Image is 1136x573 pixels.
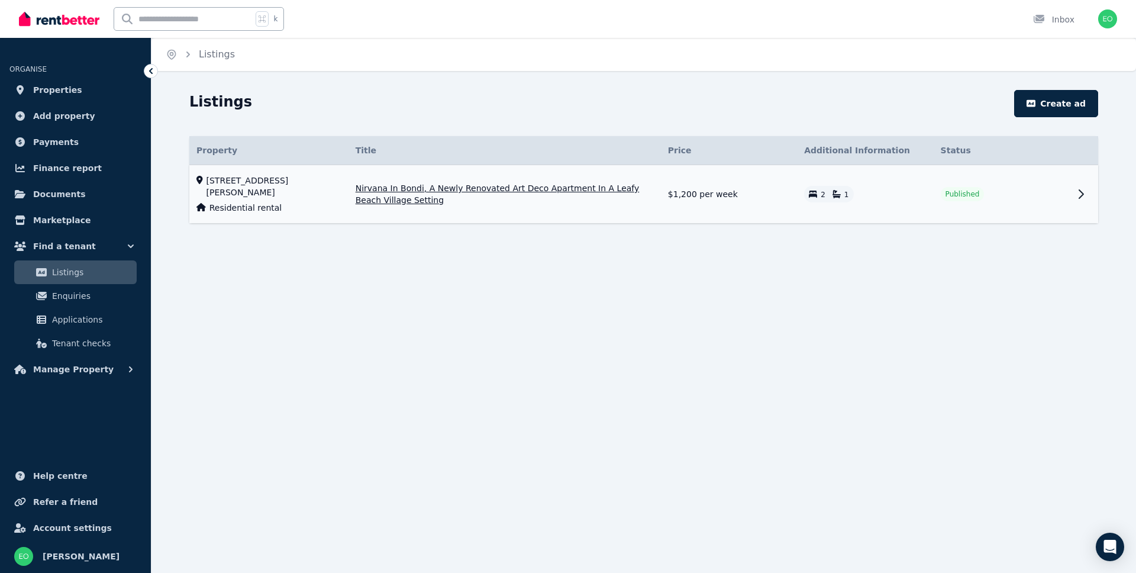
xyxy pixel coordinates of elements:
a: Enquiries [14,284,137,308]
span: Add property [33,109,95,123]
div: Inbox [1033,14,1074,25]
a: Add property [9,104,141,128]
a: Documents [9,182,141,206]
td: $1,200 per week [661,165,797,224]
h1: Listings [189,92,252,111]
span: Payments [33,135,79,149]
img: RentBetter [19,10,99,28]
th: Price [661,136,797,165]
span: Refer a friend [33,495,98,509]
span: Find a tenant [33,239,96,253]
a: Marketplace [9,208,141,232]
span: k [273,14,277,24]
a: Account settings [9,516,141,540]
th: Status [934,136,1070,165]
button: Create ad [1014,90,1098,117]
span: Published [945,189,980,199]
div: Open Intercom Messenger [1096,533,1124,561]
span: Marketplace [33,213,91,227]
span: Tenant checks [52,336,132,350]
span: Listings [52,265,132,279]
a: Payments [9,130,141,154]
span: Residential rental [209,202,282,214]
span: Enquiries [52,289,132,303]
a: Listings [14,260,137,284]
a: Applications [14,308,137,331]
span: Title [356,144,376,156]
span: Account settings [33,521,112,535]
span: [PERSON_NAME] [43,549,120,564]
span: Listings [199,47,235,62]
a: Properties [9,78,141,102]
span: Manage Property [33,362,114,376]
tr: [STREET_ADDRESS][PERSON_NAME]Residential rentalNirvana In Bondi, A Newly Renovated Art Deco Apart... [189,165,1098,224]
a: Tenant checks [14,331,137,355]
span: Nirvana In Bondi, A Newly Renovated Art Deco Apartment In A Leafy Beach Village Setting [356,182,654,206]
span: Applications [52,313,132,327]
img: Ezechiel Orski-Ritchie [1098,9,1117,28]
img: Ezechiel Orski-Ritchie [14,547,33,566]
span: Documents [33,187,86,201]
a: Finance report [9,156,141,180]
span: Help centre [33,469,88,483]
span: Finance report [33,161,102,175]
span: ORGANISE [9,65,47,73]
button: Find a tenant [9,234,141,258]
span: 2 [821,191,825,199]
th: Property [189,136,348,165]
a: Help centre [9,464,141,488]
span: [STREET_ADDRESS][PERSON_NAME] [206,175,341,198]
th: Additional Information [797,136,933,165]
button: Manage Property [9,358,141,381]
span: Properties [33,83,82,97]
span: 1 [844,191,849,199]
a: Refer a friend [9,490,141,514]
nav: Breadcrumb [151,38,249,71]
